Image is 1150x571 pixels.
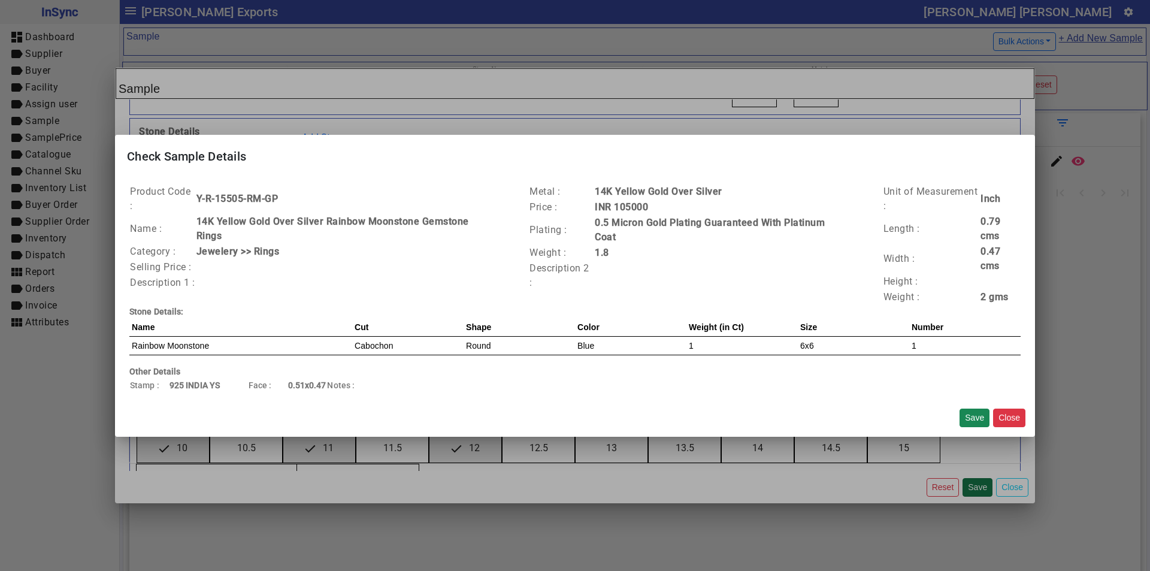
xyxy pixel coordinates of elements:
[909,318,1021,337] th: Number
[960,409,989,427] button: Save
[529,215,594,245] td: Plating :
[883,289,980,305] td: Weight :
[798,318,909,337] th: Size
[909,336,1021,355] td: 1
[129,275,196,291] td: Description 1 :
[170,380,220,390] b: 925 INDIA YS
[115,135,1035,178] mat-card-title: Check Sample Details
[595,186,722,197] b: 14K Yellow Gold Over Silver
[883,274,980,289] td: Height :
[883,184,980,214] td: Unit of Measurement :
[686,336,798,355] td: 1
[196,246,280,257] b: Jewelery >> Rings
[529,200,594,215] td: Price :
[798,336,909,355] td: 6x6
[288,380,326,390] b: 0.51x0.47
[129,378,169,392] td: Stamp :
[464,318,575,337] th: Shape
[129,259,196,275] td: Selling Price :
[595,217,825,243] b: 0.5 Micron Gold Plating Guaranteed With Platinum Coat
[129,367,180,376] b: Other Details
[980,193,1000,204] b: Inch
[883,214,980,244] td: Length :
[129,318,352,337] th: Name
[595,247,609,258] b: 1.8
[883,244,980,274] td: Width :
[129,336,352,355] td: Rainbow Moonstone
[529,245,594,261] td: Weight :
[464,336,575,355] td: Round
[686,318,798,337] th: Weight (in Ct)
[129,244,196,259] td: Category :
[129,307,183,316] b: Stone Details:
[980,246,1000,271] b: 0.47 cms
[595,201,648,213] b: INR 105000
[129,214,196,244] td: Name :
[326,378,366,392] td: Notes :
[575,318,686,337] th: Color
[129,184,196,214] td: Product Code :
[196,216,469,241] b: 14K Yellow Gold Over Silver Rainbow Moonstone Gemstone Rings
[248,378,287,392] td: Face :
[352,336,464,355] td: Cabochon
[575,336,686,355] td: Blue
[196,193,279,204] b: Y-R-15505-RM-GP
[529,261,594,291] td: Description 2 :
[980,291,1009,303] b: 2 gms
[993,409,1025,427] button: Close
[529,184,594,200] td: Metal :
[352,318,464,337] th: Cut
[980,216,1000,241] b: 0.79 cms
